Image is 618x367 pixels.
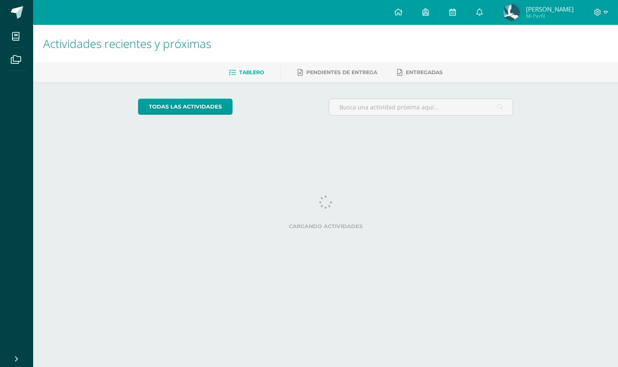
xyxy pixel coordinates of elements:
span: Actividades recientes y próximas [43,36,211,51]
label: Cargando actividades [138,223,513,229]
a: todas las Actividades [138,99,233,115]
a: Pendientes de entrega [298,66,377,79]
a: Entregadas [397,66,443,79]
span: Pendientes de entrega [306,69,377,75]
img: b9dee08b6367668a29d4a457eadb46b5.png [503,4,520,21]
span: Tablero [239,69,264,75]
span: [PERSON_NAME] [526,5,574,13]
a: Tablero [229,66,264,79]
span: Entregadas [406,69,443,75]
input: Busca una actividad próxima aquí... [329,99,513,115]
span: Mi Perfil [526,12,574,19]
